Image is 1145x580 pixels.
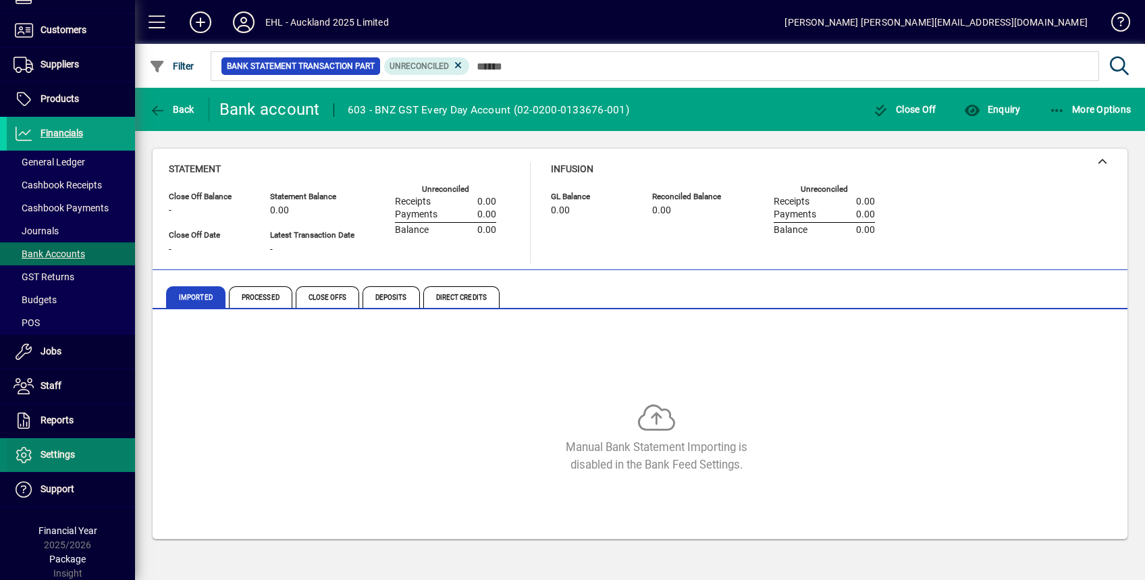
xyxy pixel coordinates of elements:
span: 0.00 [856,196,875,207]
span: Close Off Date [169,231,250,240]
span: Products [41,93,79,104]
a: Jobs [7,335,135,369]
span: Latest Transaction Date [270,231,354,240]
span: More Options [1049,104,1131,115]
a: GST Returns [7,265,135,288]
span: Settings [41,449,75,460]
span: Financial Year [38,525,97,536]
span: 0.00 [477,196,496,207]
div: Manual Bank Statement Importing is disabled in the Bank Feed Settings. [555,439,757,473]
span: GL Balance [551,192,632,201]
a: Knowledge Base [1101,3,1128,47]
a: General Ledger [7,151,135,174]
span: Unreconciled [390,61,449,71]
span: Processed [229,286,292,308]
button: More Options [1046,97,1135,122]
button: Profile [222,10,265,34]
span: 0.00 [477,225,496,236]
span: - [169,205,171,216]
span: 0.00 [856,225,875,236]
span: POS [14,317,40,328]
span: 0.00 [856,209,875,220]
span: 0.00 [551,205,570,216]
a: Suppliers [7,48,135,82]
div: Bank account [219,99,320,120]
span: Balance [774,225,807,236]
span: Cashbook Receipts [14,180,102,190]
span: Receipts [395,196,431,207]
span: General Ledger [14,157,85,167]
span: Support [41,483,74,494]
a: Reports [7,404,135,438]
label: Unreconciled [422,185,469,194]
button: Enquiry [961,97,1023,122]
span: Payments [774,209,816,220]
span: Close Off Balance [169,192,250,201]
label: Unreconciled [801,185,848,194]
div: 603 - BNZ GST Every Day Account (02-0200-0133676-001) [348,99,629,121]
button: Back [146,97,198,122]
mat-chip: Reconciliation Status: Unreconciled [384,57,470,75]
span: Budgets [14,294,57,305]
span: Close Off [873,104,936,115]
span: Enquiry [964,104,1020,115]
span: GST Returns [14,271,74,282]
button: Close Off [870,97,940,122]
span: Statement Balance [270,192,354,201]
span: Reconciled Balance [652,192,733,201]
span: Deposits [363,286,420,308]
span: Reports [41,415,74,425]
button: Filter [146,54,198,78]
a: Products [7,82,135,116]
span: Direct Credits [423,286,500,308]
div: [PERSON_NAME] [PERSON_NAME][EMAIL_ADDRESS][DOMAIN_NAME] [784,11,1088,33]
a: POS [7,311,135,334]
a: Support [7,473,135,506]
span: Bank Accounts [14,248,85,259]
span: 0.00 [477,209,496,220]
a: Bank Accounts [7,242,135,265]
span: Back [149,104,194,115]
span: 0.00 [270,205,289,216]
span: Package [49,554,86,564]
span: Payments [395,209,437,220]
span: Bank Statement Transaction Part [227,59,375,73]
a: Journals [7,219,135,242]
span: Jobs [41,346,61,357]
span: - [169,244,171,255]
span: Customers [41,24,86,35]
a: Cashbook Receipts [7,174,135,196]
span: Financials [41,128,83,138]
span: Close Offs [296,286,359,308]
span: Balance [395,225,429,236]
span: Staff [41,380,61,391]
a: Cashbook Payments [7,196,135,219]
span: Suppliers [41,59,79,70]
span: Imported [166,286,225,308]
a: Customers [7,14,135,47]
button: Add [179,10,222,34]
a: Budgets [7,288,135,311]
app-page-header-button: Back [135,97,209,122]
span: Cashbook Payments [14,203,109,213]
span: - [270,244,273,255]
span: 0.00 [652,205,671,216]
span: Journals [14,226,59,236]
a: Settings [7,438,135,472]
span: Filter [149,61,194,72]
div: EHL - Auckland 2025 Limited [265,11,389,33]
span: Receipts [774,196,809,207]
a: Staff [7,369,135,403]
